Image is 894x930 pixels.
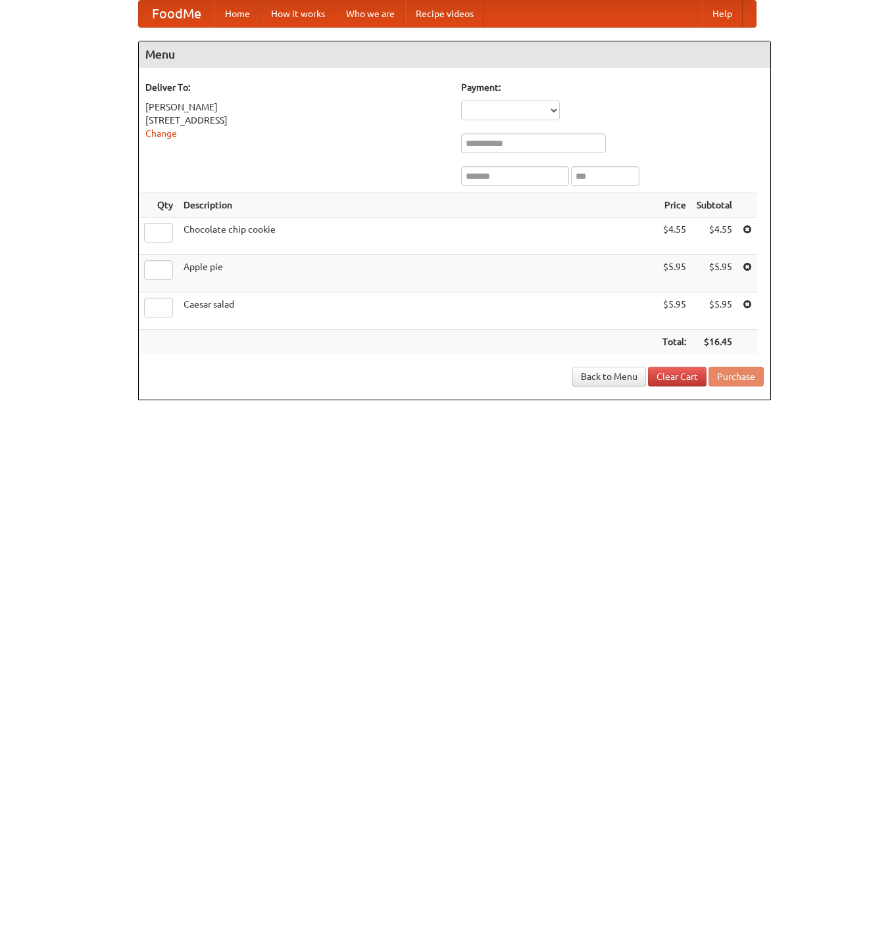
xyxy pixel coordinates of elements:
[702,1,743,27] a: Help
[691,255,737,292] td: $5.95
[145,128,177,139] a: Change
[691,292,737,330] td: $5.95
[405,1,484,27] a: Recipe videos
[708,367,764,386] button: Purchase
[691,330,737,354] th: $16.45
[657,218,691,255] td: $4.55
[648,367,707,386] a: Clear Cart
[178,193,657,218] th: Description
[178,292,657,330] td: Caesar salad
[657,193,691,218] th: Price
[261,1,335,27] a: How it works
[145,114,448,127] div: [STREET_ADDRESS]
[657,255,691,292] td: $5.95
[139,193,178,218] th: Qty
[691,193,737,218] th: Subtotal
[461,81,764,94] h5: Payment:
[691,218,737,255] td: $4.55
[178,218,657,255] td: Chocolate chip cookie
[657,330,691,354] th: Total:
[145,81,448,94] h5: Deliver To:
[145,101,448,114] div: [PERSON_NAME]
[139,1,214,27] a: FoodMe
[139,41,770,68] h4: Menu
[335,1,405,27] a: Who we are
[178,255,657,292] td: Apple pie
[214,1,261,27] a: Home
[572,367,646,386] a: Back to Menu
[657,292,691,330] td: $5.95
